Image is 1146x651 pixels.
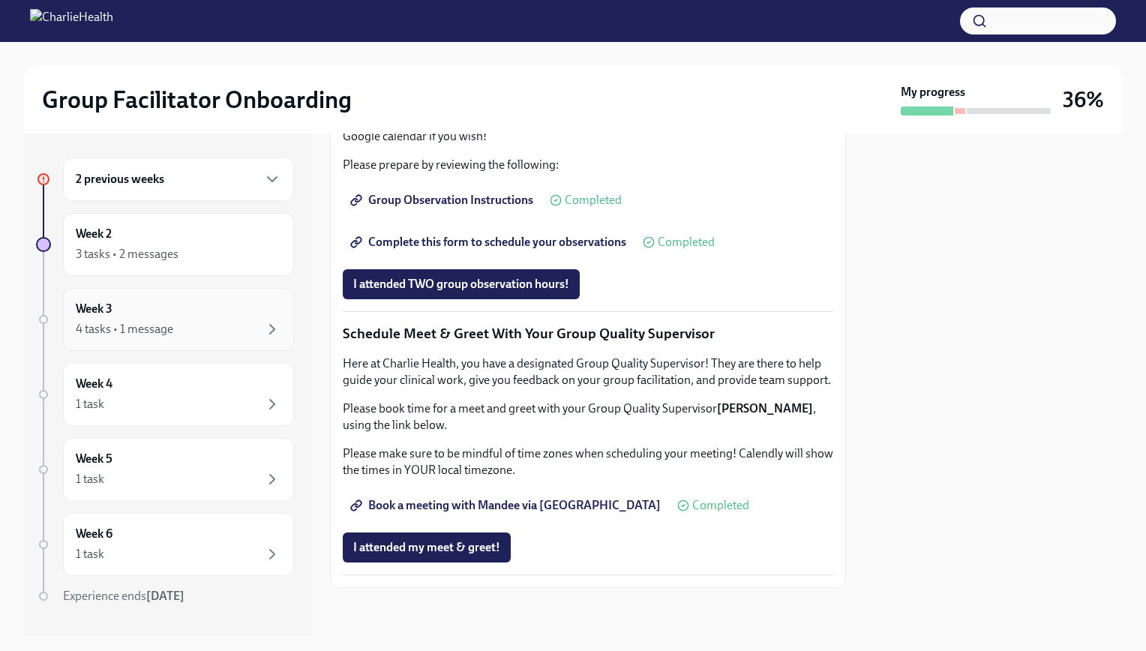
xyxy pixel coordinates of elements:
[343,227,637,257] a: Complete this form to schedule your observations
[42,85,352,115] h2: Group Facilitator Onboarding
[76,526,112,542] h6: Week 6
[343,445,833,478] p: Please make sure to be mindful of time zones when scheduling your meeting! Calendly will show the...
[63,589,184,603] span: Experience ends
[63,157,294,201] div: 2 previous weeks
[76,396,104,412] div: 1 task
[353,498,661,513] span: Book a meeting with Mandee via [GEOGRAPHIC_DATA]
[717,401,813,415] strong: [PERSON_NAME]
[76,546,104,562] div: 1 task
[353,193,533,208] span: Group Observation Instructions
[658,236,715,248] span: Completed
[343,324,833,343] p: Schedule Meet & Greet With Your Group Quality Supervisor
[76,376,112,392] h6: Week 4
[36,513,294,576] a: Week 61 task
[343,490,671,520] a: Book a meeting with Mandee via [GEOGRAPHIC_DATA]
[343,400,833,433] p: Please book time for a meet and greet with your Group Quality Supervisor , using the link below.
[36,438,294,501] a: Week 51 task
[146,589,184,603] strong: [DATE]
[76,321,173,337] div: 4 tasks • 1 message
[76,471,104,487] div: 1 task
[343,355,833,388] p: Here at Charlie Health, you have a designated Group Quality Supervisor! They are there to help gu...
[76,246,178,262] div: 3 tasks • 2 messages
[343,532,511,562] button: I attended my meet & greet!
[692,499,749,511] span: Completed
[30,9,113,33] img: CharlieHealth
[76,301,112,317] h6: Week 3
[36,213,294,276] a: Week 23 tasks • 2 messages
[76,171,164,187] h6: 2 previous weeks
[36,288,294,351] a: Week 34 tasks • 1 message
[76,226,112,242] h6: Week 2
[1063,86,1104,113] h3: 36%
[76,451,112,467] h6: Week 5
[36,363,294,426] a: Week 41 task
[353,540,500,555] span: I attended my meet & greet!
[353,277,569,292] span: I attended TWO group observation hours!
[343,157,833,173] p: Please prepare by reviewing the following:
[565,194,622,206] span: Completed
[901,84,965,100] strong: My progress
[343,185,544,215] a: Group Observation Instructions
[343,269,580,299] button: I attended TWO group observation hours!
[353,235,626,250] span: Complete this form to schedule your observations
